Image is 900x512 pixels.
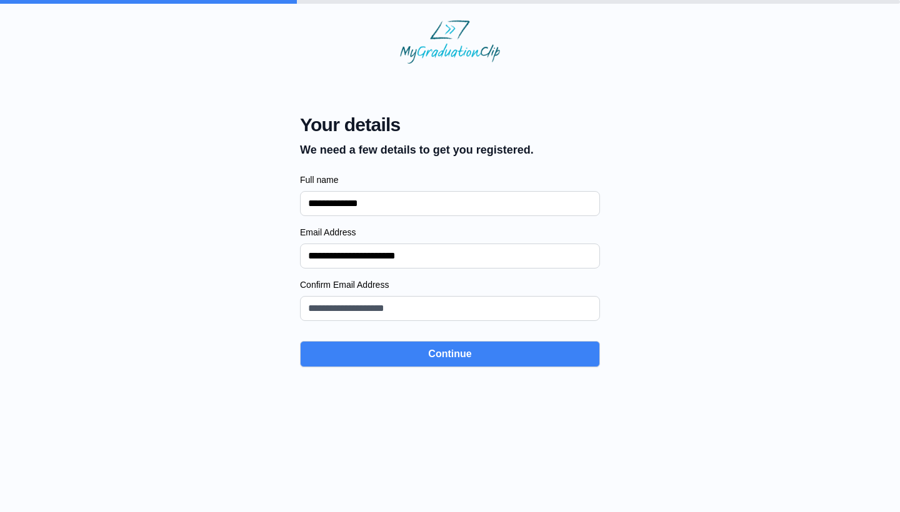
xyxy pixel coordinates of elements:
[300,114,534,136] span: Your details
[400,20,500,64] img: MyGraduationClip
[300,226,600,239] label: Email Address
[300,141,534,159] p: We need a few details to get you registered.
[300,341,600,367] button: Continue
[300,278,600,291] label: Confirm Email Address
[300,174,600,186] label: Full name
